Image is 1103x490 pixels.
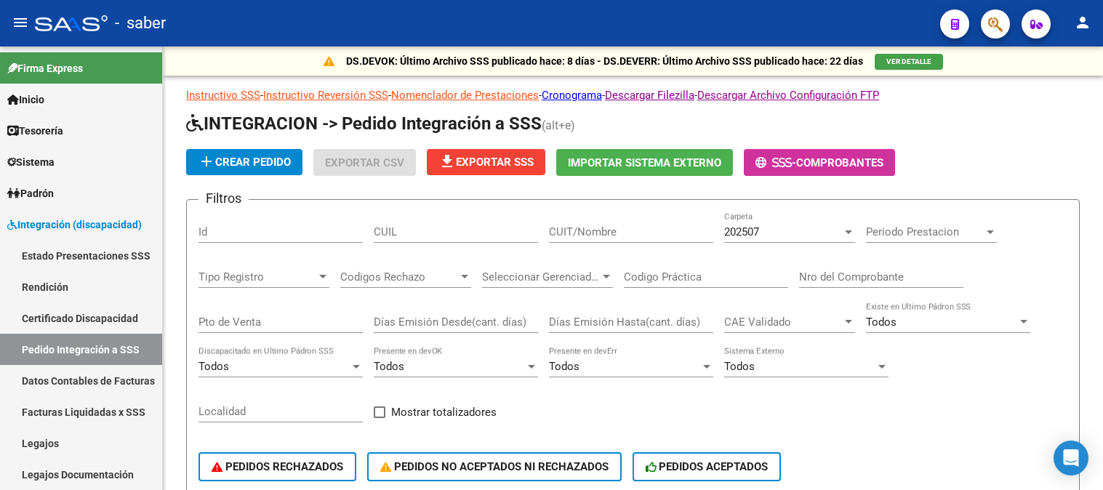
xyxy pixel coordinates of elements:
span: Sistema [7,154,55,170]
p: - - - - - [186,87,1080,103]
div: Open Intercom Messenger [1054,441,1088,475]
span: Codigos Rechazo [340,270,458,284]
a: Instructivo SSS [186,89,260,102]
span: CAE Validado [724,316,842,329]
span: Firma Express [7,60,83,76]
mat-icon: add [198,153,215,170]
span: Mostrar totalizadores [391,403,497,421]
h3: Filtros [198,188,249,209]
span: Todos [724,360,755,373]
a: Descargar Archivo Configuración FTP [697,89,879,102]
span: Periodo Prestacion [866,225,984,238]
span: INTEGRACION -> Pedido Integración a SSS [186,113,542,134]
span: Todos [549,360,579,373]
mat-icon: file_download [438,153,456,170]
button: Importar Sistema Externo [556,149,733,176]
span: - saber [115,7,166,39]
span: Importar Sistema Externo [568,156,721,169]
a: Nomenclador de Prestaciones [391,89,539,102]
mat-icon: person [1074,14,1091,31]
a: Descargar Filezilla [605,89,694,102]
button: PEDIDOS ACEPTADOS [633,452,782,481]
span: PEDIDOS NO ACEPTADOS NI RECHAZADOS [380,460,609,473]
span: Exportar SSS [438,156,534,169]
p: DS.DEVOK: Último Archivo SSS publicado hace: 8 días - DS.DEVERR: Último Archivo SSS publicado hac... [346,53,863,69]
span: Tesorería [7,123,63,139]
span: Padrón [7,185,54,201]
span: Exportar CSV [325,156,404,169]
span: Todos [198,360,229,373]
span: Inicio [7,92,44,108]
button: PEDIDOS RECHAZADOS [198,452,356,481]
span: 202507 [724,225,759,238]
mat-icon: menu [12,14,29,31]
button: -Comprobantes [744,149,895,176]
span: Todos [866,316,897,329]
span: Tipo Registro [198,270,316,284]
a: Instructivo Reversión SSS [263,89,388,102]
a: Cronograma [542,89,602,102]
button: Crear Pedido [186,149,302,175]
button: VER DETALLE [875,54,943,70]
span: Comprobantes [796,156,883,169]
button: PEDIDOS NO ACEPTADOS NI RECHAZADOS [367,452,622,481]
span: (alt+e) [542,119,575,132]
button: Exportar CSV [313,149,416,176]
button: Exportar SSS [427,149,545,175]
span: Integración (discapacidad) [7,217,142,233]
span: Todos [374,360,404,373]
span: - [755,156,796,169]
span: PEDIDOS RECHAZADOS [212,460,343,473]
span: PEDIDOS ACEPTADOS [646,460,769,473]
span: Seleccionar Gerenciador [482,270,600,284]
span: Crear Pedido [198,156,291,169]
span: VER DETALLE [886,57,931,65]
